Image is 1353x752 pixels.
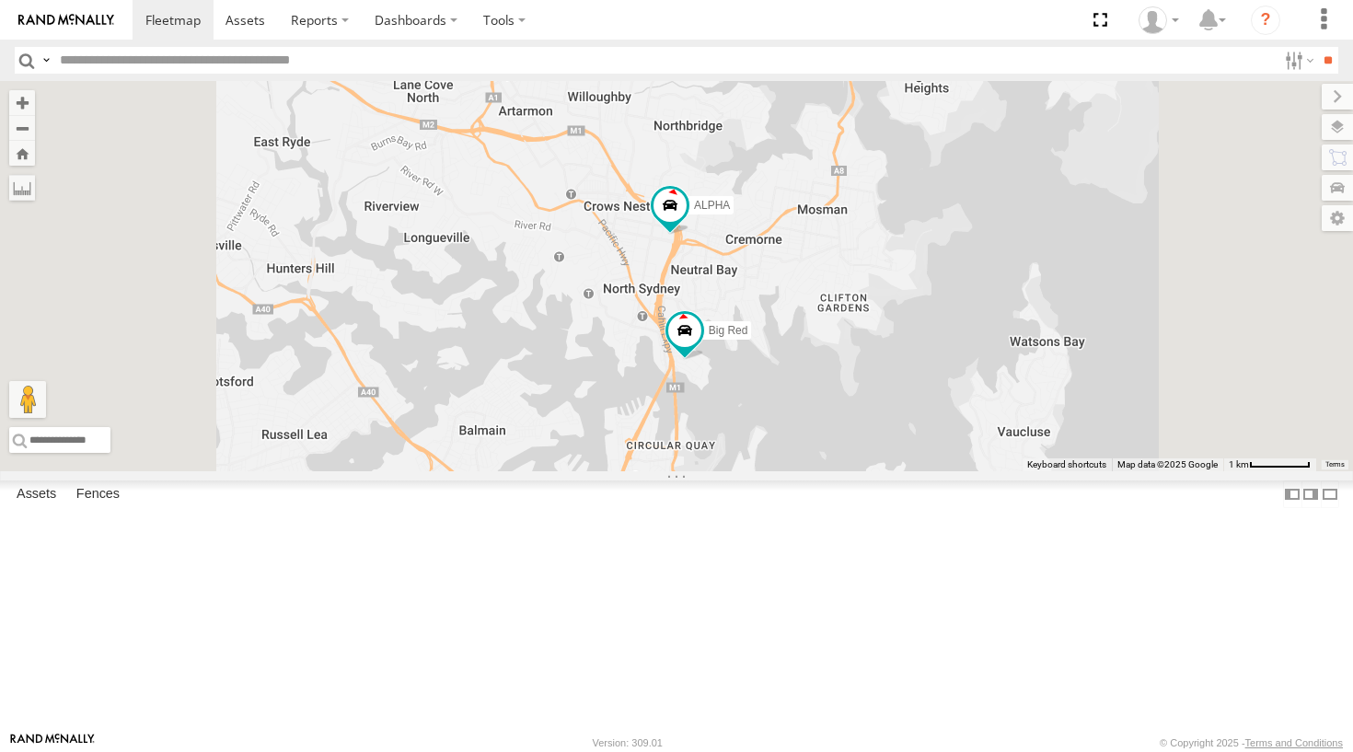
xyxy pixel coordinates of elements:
[9,175,35,201] label: Measure
[1132,6,1185,34] div: myBins Admin
[1301,480,1320,507] label: Dock Summary Table to the Right
[1321,480,1339,507] label: Hide Summary Table
[1278,47,1317,74] label: Search Filter Options
[694,199,730,212] span: ALPHA
[9,115,35,141] button: Zoom out
[1027,458,1106,471] button: Keyboard shortcuts
[709,324,748,337] span: Big Red
[1160,737,1343,748] div: © Copyright 2025 -
[1245,737,1343,748] a: Terms and Conditions
[1223,458,1316,471] button: Map scale: 1 km per 63 pixels
[9,90,35,115] button: Zoom in
[1251,6,1280,35] i: ?
[1229,459,1249,469] span: 1 km
[7,481,65,507] label: Assets
[1117,459,1218,469] span: Map data ©2025 Google
[10,734,95,752] a: Visit our Website
[67,481,129,507] label: Fences
[9,141,35,166] button: Zoom Home
[593,737,663,748] div: Version: 309.01
[18,14,114,27] img: rand-logo.svg
[1322,205,1353,231] label: Map Settings
[1283,480,1301,507] label: Dock Summary Table to the Left
[39,47,53,74] label: Search Query
[9,381,46,418] button: Drag Pegman onto the map to open Street View
[1325,461,1345,469] a: Terms (opens in new tab)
